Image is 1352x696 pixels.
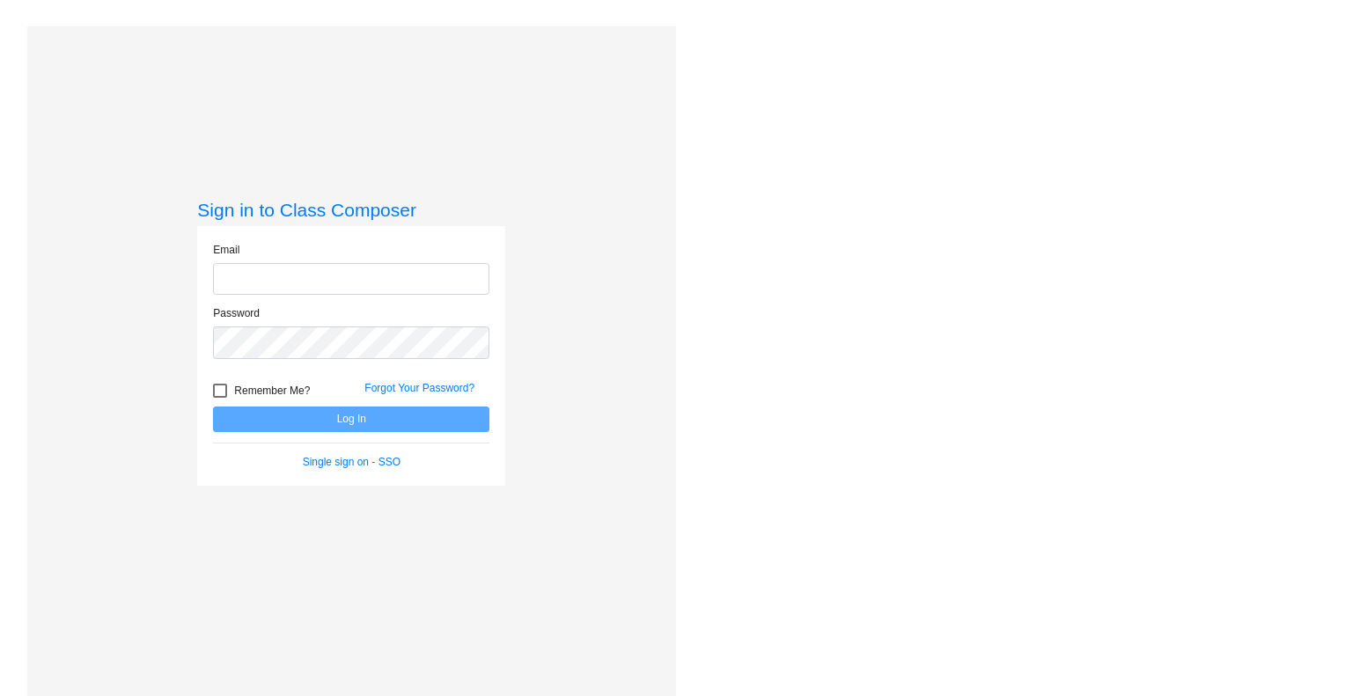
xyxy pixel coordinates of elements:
a: Forgot Your Password? [364,382,474,394]
h3: Sign in to Class Composer [197,199,505,221]
button: Log In [213,407,489,432]
label: Password [213,305,260,321]
span: Remember Me? [234,380,310,401]
a: Single sign on - SSO [303,456,400,468]
label: Email [213,242,239,258]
